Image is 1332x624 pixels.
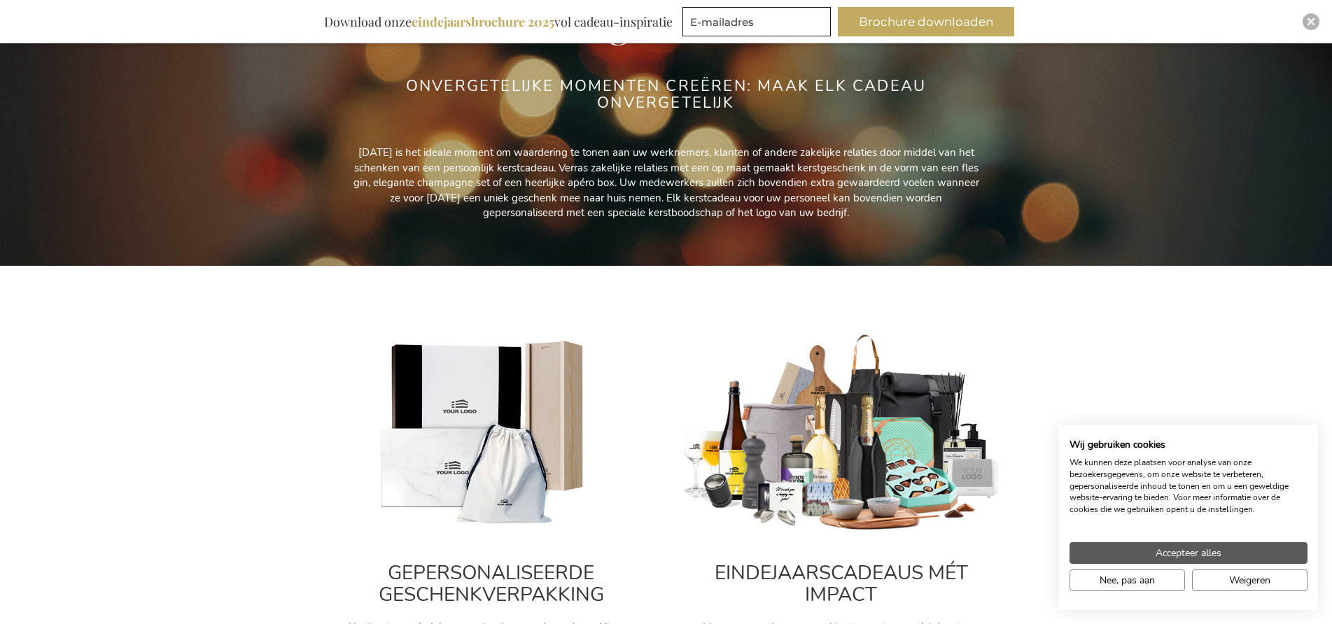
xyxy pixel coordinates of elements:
[351,146,981,220] p: [DATE] is het ideale moment om waardering te tonen aan uw werknemers, klanten of andere zakelijke...
[1192,569,1308,591] button: Alle cookies weigeren
[680,333,1002,534] img: cadeau_personeel_medewerkers-kerst_1
[838,7,1014,36] button: Brochure downloaden
[1303,13,1319,30] div: Close
[1229,573,1270,588] span: Weigeren
[404,78,929,111] h2: ONVERGETELIJKE MOMENTEN CREËREN: MAAK ELK CADEAU ONVERGETELIJK
[680,562,1002,606] h2: EINDEJAARSCADEAUS MÉT IMPACT
[1070,439,1308,451] h2: Wij gebruiken cookies
[682,7,831,36] input: E-mailadres
[682,7,835,41] form: marketing offers and promotions
[412,13,554,30] b: eindejaarsbrochure 2025
[1156,546,1221,560] span: Accepteer alles
[1307,17,1315,26] img: Close
[1070,569,1185,591] button: Pas cookie voorkeuren aan
[1070,457,1308,516] p: We kunnen deze plaatsen voor analyse van onze bezoekersgegevens, om onze website te verbeteren, g...
[1070,542,1308,564] button: Accepteer alle cookies
[330,333,652,534] img: Personalised_gifts
[318,7,679,36] div: Download onze vol cadeau-inspiratie
[1100,573,1155,588] span: Nee, pas aan
[330,562,652,606] h2: GEPERSONALISEERDE GESCHENKVERPAKKING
